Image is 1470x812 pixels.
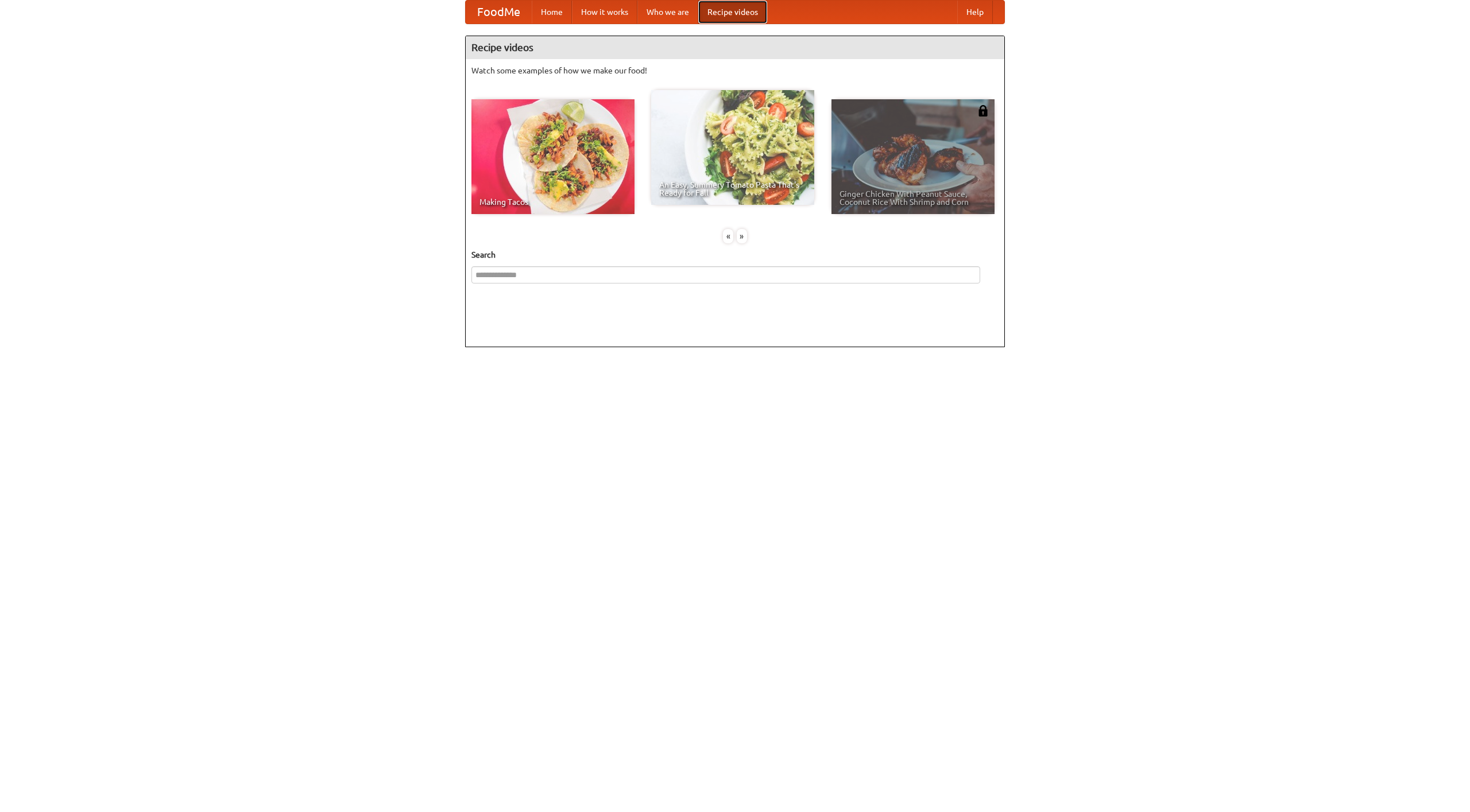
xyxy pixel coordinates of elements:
span: An Easy, Summery Tomato Pasta That's Ready for Fall [659,181,806,197]
div: » [737,229,747,243]
img: 483408.png [977,105,989,116]
p: Watch some examples of how we make our food! [471,65,999,76]
a: An Easy, Summery Tomato Pasta That's Ready for Fall [651,90,814,205]
div: « [723,229,733,243]
span: Making Tacos [479,198,626,206]
h4: Recipe videos [466,36,1004,59]
h5: Search [471,249,999,261]
a: How it works [572,1,637,24]
a: Home [532,1,572,24]
a: FoodMe [466,1,532,24]
a: Who we are [637,1,698,24]
a: Help [957,1,993,24]
a: Recipe videos [698,1,767,24]
a: Making Tacos [471,99,635,214]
